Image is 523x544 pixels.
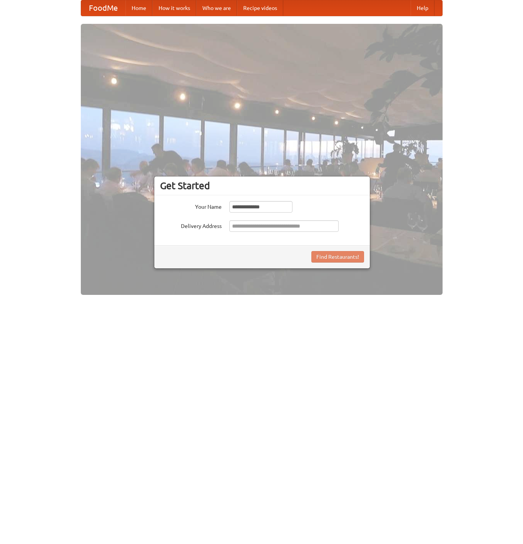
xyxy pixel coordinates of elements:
[160,180,364,191] h3: Get Started
[81,0,125,16] a: FoodMe
[237,0,283,16] a: Recipe videos
[311,251,364,263] button: Find Restaurants!
[160,220,222,230] label: Delivery Address
[411,0,434,16] a: Help
[160,201,222,211] label: Your Name
[152,0,196,16] a: How it works
[196,0,237,16] a: Who we are
[125,0,152,16] a: Home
